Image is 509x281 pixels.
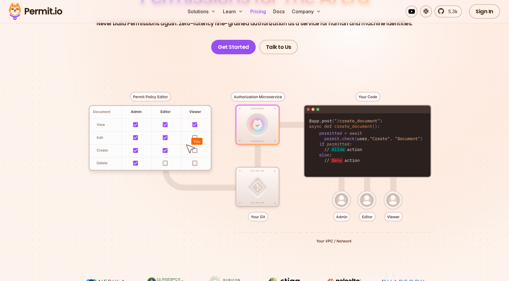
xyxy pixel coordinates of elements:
button: Company [289,5,323,17]
a: Talk to Us [259,40,298,54]
button: Solutions [185,5,218,17]
a: Docs [271,5,287,17]
a: Get Started [211,40,256,54]
img: Permit logo [6,1,65,22]
p: Never build Permissions again. Zero-latency fine-grained authorization as a service for human and... [97,19,412,28]
a: 5.3k [434,5,462,17]
button: Learn [221,5,245,17]
a: Sign In [469,4,500,19]
a: Pricing [248,5,268,17]
span: 5.3k [445,8,458,15]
